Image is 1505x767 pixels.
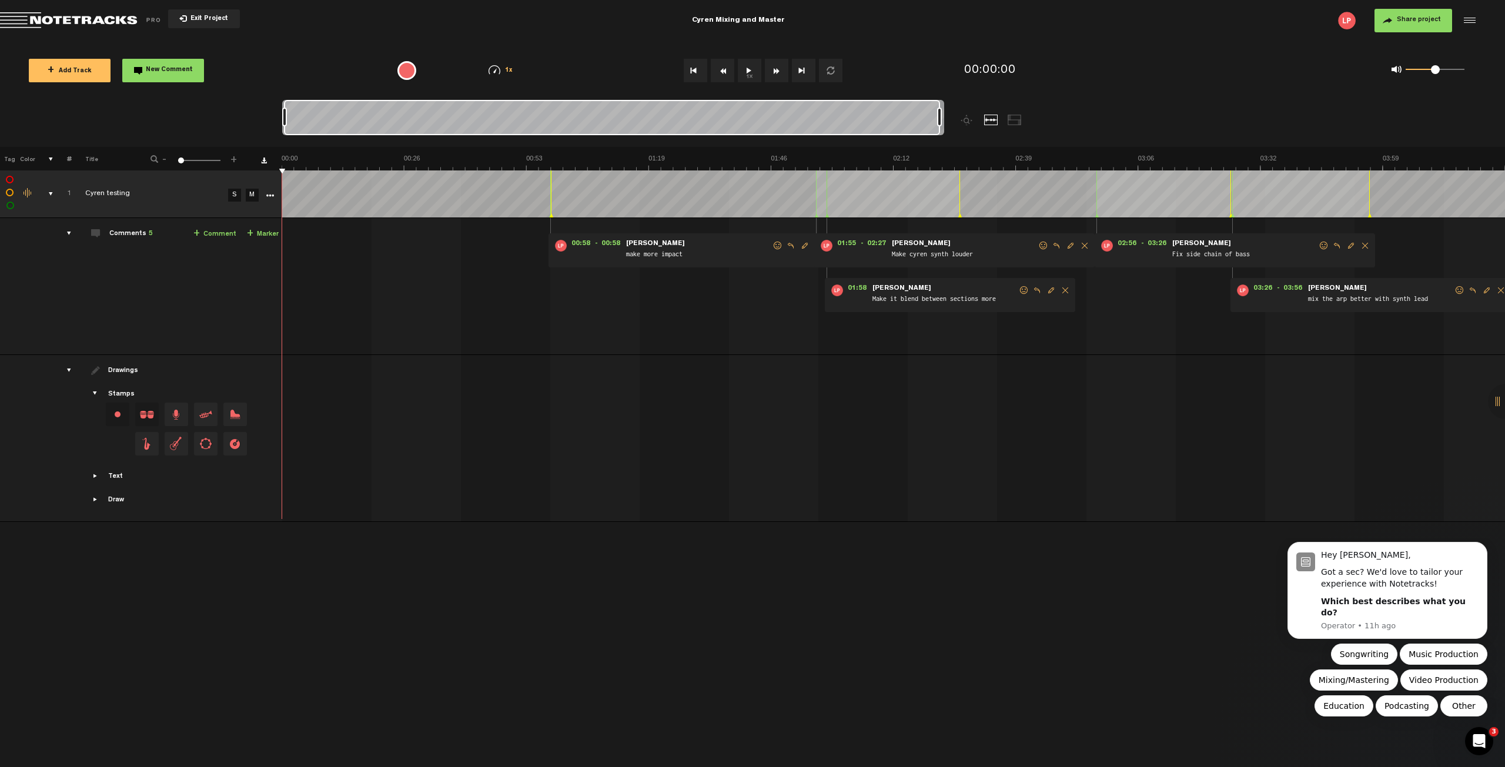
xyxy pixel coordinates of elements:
[1171,249,1318,262] span: Fix side chain of bass
[1307,284,1368,293] span: [PERSON_NAME]
[165,432,188,455] span: Drag and drop a stamp
[18,170,35,218] td: Change the color of the waveform
[1044,286,1058,294] span: Edit comment
[108,495,124,505] div: Draw
[53,355,72,522] td: drawings
[108,390,135,400] div: Stamps
[106,403,129,426] div: Change stamp color.To change the color of an existing stamp, select the stamp on the right and th...
[1058,286,1072,294] span: Delete comment
[1171,240,1232,248] span: [PERSON_NAME]
[228,189,241,202] a: S
[891,240,952,248] span: [PERSON_NAME]
[821,240,832,252] img: letters
[738,59,761,82] button: 1x
[37,188,55,200] div: comments, stamps & drawings
[91,495,101,504] span: Showcase draw menu
[1480,286,1494,294] span: Edit comment
[891,249,1038,262] span: Make cyren synth louder
[1489,727,1499,736] span: 3
[1237,284,1249,296] img: letters
[684,59,707,82] button: Go to beginning
[282,154,1505,170] img: ruler
[555,240,567,252] img: letters
[692,6,785,35] div: Cyren Mixing and Master
[831,284,843,296] img: letters
[193,229,200,239] span: +
[246,189,259,202] a: M
[193,227,236,241] a: Comment
[109,229,153,239] div: Comments
[247,229,253,239] span: +
[135,432,159,455] span: Drag and drop a stamp
[1249,284,1277,296] span: 03:26
[194,432,218,455] span: Drag and drop a stamp
[871,294,1018,307] span: Make it blend between sections more
[1270,538,1505,761] iframe: Intercom notifications message
[91,471,101,481] span: Showcase text
[1465,727,1493,755] iframe: Intercom live chat
[1030,286,1044,294] span: Reply to comment
[18,147,35,170] th: Color
[91,389,101,398] span: Showcase stamps
[625,240,686,248] span: [PERSON_NAME]
[567,240,595,252] span: 00:58
[187,16,228,22] span: Exit Project
[1374,9,1452,32] button: Share project
[261,158,267,163] a: Download comments
[1330,242,1344,250] span: Reply to comment
[264,189,275,200] a: More
[229,154,239,161] span: +
[798,242,812,250] span: Edit comment
[29,59,111,82] button: +Add Track
[168,9,240,28] button: Exit Project
[1101,240,1113,252] img: letters
[819,59,842,82] button: Loop
[843,284,871,296] span: 01:58
[247,227,279,241] a: Marker
[1277,284,1307,296] span: - 03:56
[765,59,788,82] button: Fast Forward
[146,67,193,73] span: New Comment
[160,154,169,161] span: -
[85,189,238,200] div: Click to edit the title
[397,61,416,80] div: {{ tooltip_message }}
[861,240,891,252] span: - 02:27
[1338,12,1356,29] img: letters
[1358,242,1372,250] span: Delete comment
[53,170,72,218] td: Click to change the order number 1
[832,240,861,252] span: 01:55
[72,147,135,170] th: Title
[505,68,513,74] span: 1x
[489,65,500,75] img: speedometer.svg
[55,189,73,200] div: Click to change the order number
[1344,242,1358,250] span: Edit comment
[812,242,826,250] span: Delete comment
[1307,294,1454,307] span: mix the arp better with synth lead
[1113,240,1141,252] span: 02:56
[72,170,225,218] td: Click to edit the title Cyren testing
[711,59,734,82] button: Rewind
[165,403,188,426] span: Drag and drop a stamp
[1063,242,1078,250] span: Edit comment
[595,240,625,252] span: - 00:58
[784,242,798,250] span: Reply to comment
[108,472,123,482] div: Text
[492,6,984,35] div: Cyren Mixing and Master
[792,59,815,82] button: Go to end
[48,68,92,75] span: Add Track
[625,249,772,262] span: make more impact
[470,65,531,75] div: 1x
[871,284,932,293] span: [PERSON_NAME]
